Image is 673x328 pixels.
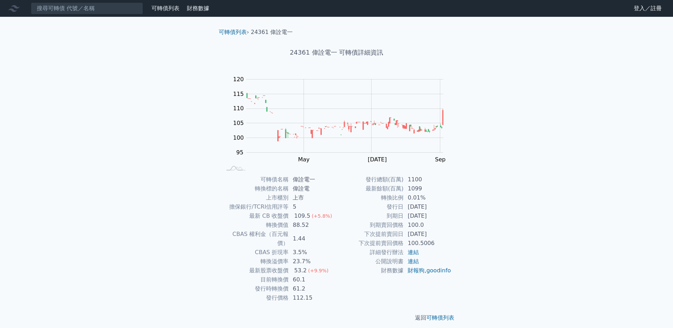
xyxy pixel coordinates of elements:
[336,239,403,248] td: 下次提前賣回價格
[403,211,451,221] td: [DATE]
[426,267,451,274] a: goodinfo
[403,239,451,248] td: 100.5006
[213,48,460,57] h1: 24361 偉詮電一 可轉債詳細資訊
[233,120,244,126] tspan: 105
[233,105,244,112] tspan: 110
[336,257,403,266] td: 公開說明書
[246,93,443,141] g: Series
[336,175,403,184] td: 發行總額(百萬)
[403,184,451,193] td: 1099
[408,267,424,274] a: 財報狗
[31,2,143,14] input: 搜尋可轉債 代號／名稱
[222,184,288,193] td: 轉換標的名稱
[233,91,244,97] tspan: 115
[336,248,403,257] td: 詳細發行辦法
[288,193,336,202] td: 上市
[222,202,288,211] td: 擔保銀行/TCRI信用評等
[308,268,328,273] span: (+9.9%)
[222,230,288,248] td: CBAS 權利金（百元報價）
[288,257,336,266] td: 23.7%
[230,76,454,163] g: Chart
[288,202,336,211] td: 5
[187,5,209,12] a: 財務數據
[288,184,336,193] td: 偉詮電
[293,266,308,275] div: 53.2
[628,3,667,14] a: 登入／註冊
[288,284,336,293] td: 61.2
[403,193,451,202] td: 0.01%
[403,175,451,184] td: 1100
[288,275,336,284] td: 60.1
[336,230,403,239] td: 下次提前賣回日
[251,28,293,36] li: 24361 偉詮電一
[336,211,403,221] td: 到期日
[151,5,179,12] a: 可轉債列表
[408,249,419,256] a: 連結
[288,175,336,184] td: 偉詮電一
[293,211,312,221] div: 109.5
[336,202,403,211] td: 發行日
[222,221,288,230] td: 轉換價值
[403,202,451,211] td: [DATE]
[233,76,244,83] tspan: 120
[336,184,403,193] td: 最新餘額(百萬)
[219,28,249,36] li: ›
[288,230,336,248] td: 1.44
[403,230,451,239] td: [DATE]
[435,156,446,163] tspan: Sep
[288,293,336,302] td: 112.15
[233,134,244,141] tspan: 100
[288,248,336,257] td: 3.5%
[222,211,288,221] td: 最新 CB 收盤價
[368,156,387,163] tspan: [DATE]
[288,221,336,230] td: 88.52
[336,266,403,275] td: 財務數據
[426,314,454,321] a: 可轉債列表
[222,293,288,302] td: 發行價格
[408,258,419,265] a: 連結
[403,266,451,275] td: ,
[336,221,403,230] td: 到期賣回價格
[222,284,288,293] td: 發行時轉換價
[213,314,460,322] p: 返回
[222,248,288,257] td: CBAS 折現率
[222,193,288,202] td: 上市櫃別
[222,266,288,275] td: 最新股票收盤價
[222,257,288,266] td: 轉換溢價率
[403,221,451,230] td: 100.0
[336,193,403,202] td: 轉換比例
[222,275,288,284] td: 目前轉換價
[222,175,288,184] td: 可轉債名稱
[312,213,332,219] span: (+5.8%)
[236,149,243,156] tspan: 95
[219,29,247,35] a: 可轉債列表
[298,156,310,163] tspan: May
